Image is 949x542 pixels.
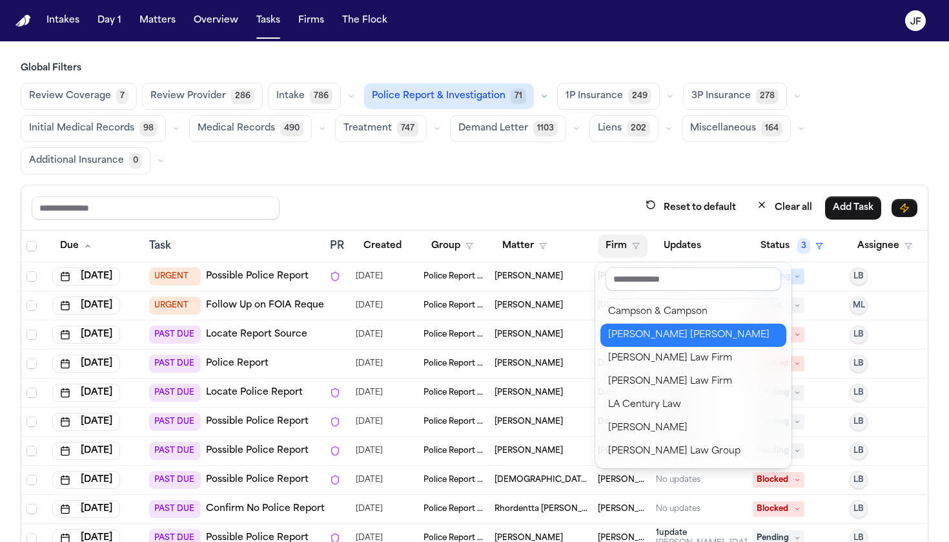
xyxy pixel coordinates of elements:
[608,397,779,413] div: LA Century Law
[608,351,779,366] div: [PERSON_NAME] Law Firm
[595,262,791,468] div: Firm
[608,421,779,436] div: [PERSON_NAME]
[608,304,779,320] div: Campson & Campson
[608,374,779,390] div: [PERSON_NAME] Law Firm
[608,328,779,343] div: [PERSON_NAME] [PERSON_NAME]
[608,444,779,459] div: [PERSON_NAME] Law Group
[598,235,648,258] button: Firm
